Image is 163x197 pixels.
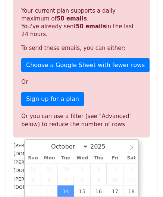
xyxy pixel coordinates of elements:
[21,78,142,86] p: Or
[107,174,123,185] span: October 10, 2025
[90,163,107,174] span: October 2, 2025
[21,7,142,38] p: Your current plan supports a daily maximum of . You've already sent in the last 24 hours.
[25,185,41,197] span: October 12, 2025
[123,185,140,197] span: October 18, 2025
[90,185,107,197] span: October 16, 2025
[76,23,106,30] strong: 50 emails
[123,156,140,161] span: Sat
[41,163,57,174] span: September 29, 2025
[41,156,57,161] span: Mon
[74,163,90,174] span: October 1, 2025
[107,185,123,197] span: October 17, 2025
[57,163,74,174] span: September 30, 2025
[21,112,142,129] div: Or you can use a filter (see "Advanced" below) to reduce the number of rows
[88,143,115,150] input: Year
[107,163,123,174] span: October 3, 2025
[21,58,150,72] a: Choose a Google Sheet with fewer rows
[90,174,107,185] span: October 9, 2025
[57,156,74,161] span: Tue
[41,185,57,197] span: October 13, 2025
[13,176,136,190] small: [PERSON_NAME][EMAIL_ADDRESS][PERSON_NAME][DOMAIN_NAME]
[21,44,142,52] p: To send these emails, you can either:
[57,185,74,197] span: October 14, 2025
[57,15,87,22] strong: 50 emails
[74,174,90,185] span: October 8, 2025
[74,185,90,197] span: October 15, 2025
[74,156,90,161] span: Wed
[13,143,136,157] small: [PERSON_NAME][EMAIL_ADDRESS][PERSON_NAME][DOMAIN_NAME]
[25,163,41,174] span: September 28, 2025
[25,174,41,185] span: October 5, 2025
[57,174,74,185] span: October 7, 2025
[123,174,140,185] span: October 11, 2025
[41,174,57,185] span: October 6, 2025
[21,92,84,106] a: Sign up for a plan
[90,156,107,161] span: Thu
[25,156,41,161] span: Sun
[107,156,123,161] span: Fri
[13,159,136,174] small: [PERSON_NAME][EMAIL_ADDRESS][PERSON_NAME][DOMAIN_NAME]
[123,163,140,174] span: October 4, 2025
